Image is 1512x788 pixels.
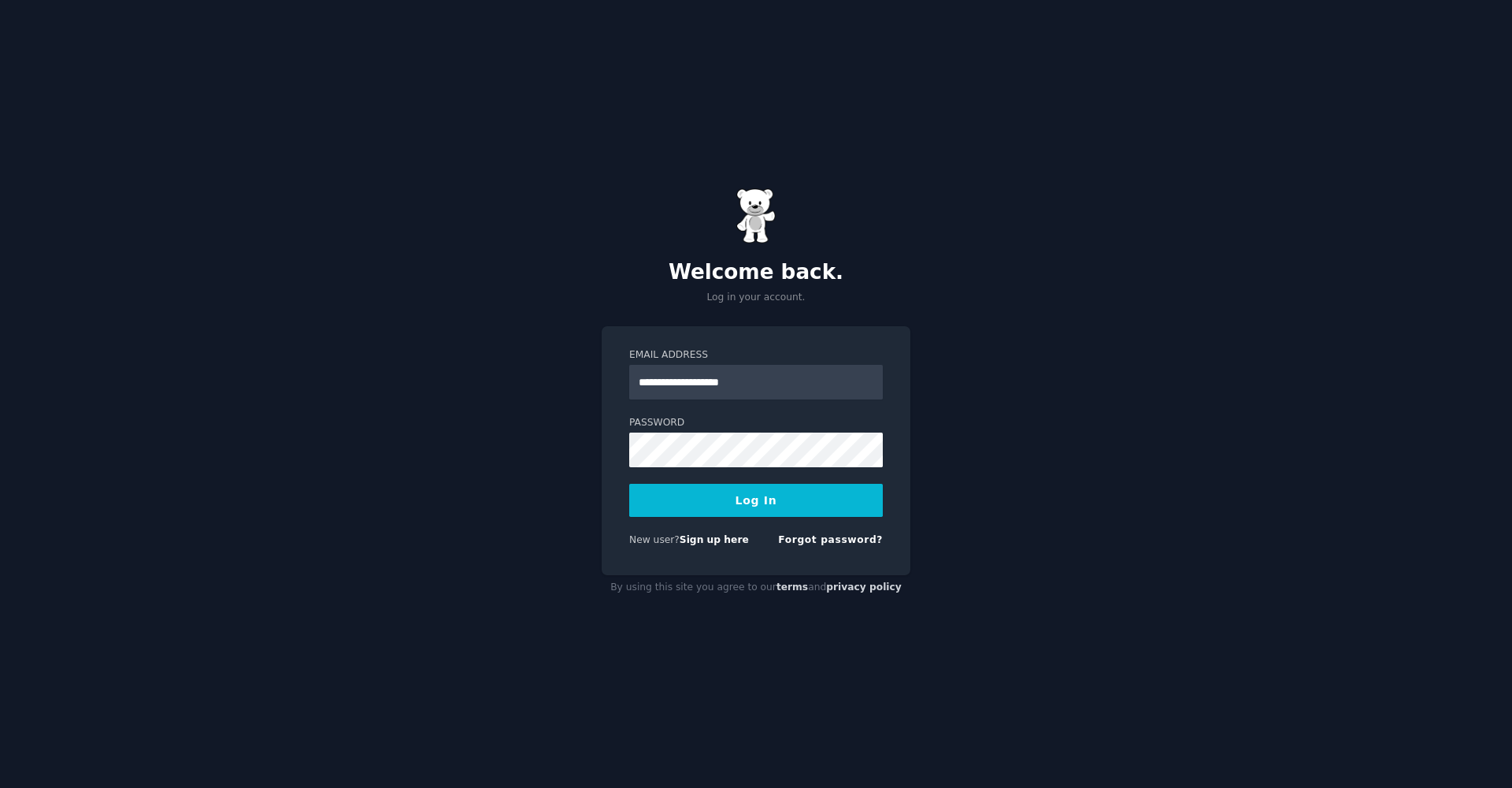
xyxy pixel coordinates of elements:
[629,484,883,517] button: Log In
[602,575,910,600] div: By using this site you agree to our and
[602,260,910,285] h2: Welcome back.
[826,582,902,593] a: privacy policy
[736,188,776,243] img: Gummy Bear
[680,534,749,545] a: Sign up here
[629,534,680,545] span: New user?
[602,291,910,305] p: Log in your account.
[629,348,883,362] label: Email Address
[629,416,883,430] label: Password
[778,534,883,545] a: Forgot password?
[776,582,808,593] a: terms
